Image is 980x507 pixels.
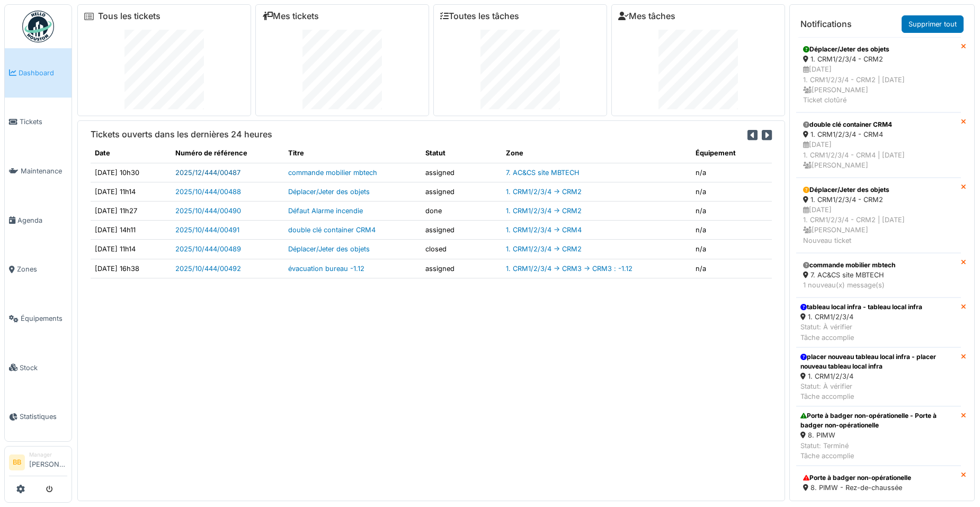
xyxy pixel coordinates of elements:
td: closed [421,240,502,259]
span: Maintenance [21,166,67,176]
a: évacuation bureau -1.12 [288,265,364,273]
div: 3 nouveau(x) message(s) [803,493,954,503]
a: tableau local infra - tableau local infra 1. CRM1/2/3/4 Statut: À vérifierTâche accomplie [796,298,961,347]
div: [DATE] 1. CRM1/2/3/4 - CRM2 | [DATE] [PERSON_NAME] Nouveau ticket [803,205,954,246]
div: Porte à badger non-opérationelle - Porte à badger non-opérationelle [800,411,957,430]
a: double clé container CRM4 1. CRM1/2/3/4 - CRM4 [DATE]1. CRM1/2/3/4 - CRM4 | [DATE] [PERSON_NAME] [796,112,961,178]
li: BB [9,454,25,470]
a: Déplacer/Jeter des objets [288,188,370,196]
img: Badge_color-CXgf-gQk.svg [22,11,54,42]
div: Déplacer/Jeter des objets [803,45,954,54]
a: Maintenance [5,146,72,196]
h6: Tickets ouverts dans les dernières 24 heures [91,129,272,139]
div: Manager [29,451,67,459]
a: BB Manager[PERSON_NAME] [9,451,67,476]
a: 2025/10/444/00488 [175,188,241,196]
td: [DATE] 11h14 [91,240,171,259]
td: assigned [421,163,502,182]
td: n/a [691,259,772,278]
a: 2025/10/444/00490 [175,207,241,215]
div: 7. AC&CS site MBTECH [803,270,954,280]
span: Tickets [20,117,67,127]
div: 1. CRM1/2/3/4 - CRM2 [803,54,954,64]
th: Équipement [691,144,772,163]
a: Statistiques [5,392,72,442]
a: Déplacer/Jeter des objets 1. CRM1/2/3/4 - CRM2 [DATE]1. CRM1/2/3/4 - CRM2 | [DATE] [PERSON_NAME]N... [796,178,961,253]
div: 1 nouveau(x) message(s) [803,280,954,290]
a: 1. CRM1/2/3/4 -> CRM3 -> CRM3 : -1.12 [506,265,632,273]
a: 2025/10/444/00492 [175,265,241,273]
a: Déplacer/Jeter des objets [288,245,370,253]
a: Zones [5,245,72,294]
div: [DATE] 1. CRM1/2/3/4 - CRM4 | [DATE] [PERSON_NAME] [803,139,954,170]
span: Agenda [17,215,67,225]
th: Zone [502,144,691,163]
a: Mes tâches [618,11,675,21]
div: Statut: À vérifier Tâche accomplie [800,381,957,401]
div: double clé container CRM4 [803,120,954,129]
div: 1. CRM1/2/3/4 - CRM4 [803,129,954,139]
a: 1. CRM1/2/3/4 -> CRM2 [506,245,582,253]
h6: Notifications [800,19,852,29]
th: Statut [421,144,502,163]
th: Titre [284,144,421,163]
a: Supprimer tout [902,15,964,33]
td: n/a [691,201,772,220]
div: 8. PIMW - Rez-de-chaussée [803,483,954,493]
div: [DATE] 1. CRM1/2/3/4 - CRM2 | [DATE] [PERSON_NAME] Ticket clotûré [803,64,954,105]
td: assigned [421,221,502,240]
a: Tous les tickets [98,11,161,21]
div: placer nouveau tableau local infra - placer nouveau tableau local infra [800,352,957,371]
div: Porte à badger non-opérationelle [803,473,954,483]
div: 8. PIMW [800,430,957,440]
td: [DATE] 11h27 [91,201,171,220]
a: Défaut Alarme incendie [288,207,363,215]
a: 7. AC&CS site MBTECH [506,169,580,177]
div: Déplacer/Jeter des objets [803,185,954,195]
td: [DATE] 11h14 [91,182,171,201]
a: Toutes les tâches [440,11,519,21]
a: Déplacer/Jeter des objets 1. CRM1/2/3/4 - CRM2 [DATE]1. CRM1/2/3/4 - CRM2 | [DATE] [PERSON_NAME]T... [796,37,961,112]
a: Stock [5,343,72,392]
div: tableau local infra - tableau local infra [800,302,922,312]
div: commande mobilier mbtech [803,260,954,270]
li: [PERSON_NAME] [29,451,67,474]
a: 2025/12/444/00487 [175,169,240,177]
span: Zones [17,264,67,274]
td: [DATE] 16h38 [91,259,171,278]
div: Statut: Terminé Tâche accomplie [800,441,957,461]
div: Statut: À vérifier Tâche accomplie [800,322,922,342]
span: Équipements [21,313,67,324]
th: Numéro de référence [171,144,284,163]
td: done [421,201,502,220]
a: Tickets [5,98,72,147]
th: Date [91,144,171,163]
a: Équipements [5,294,72,343]
span: Statistiques [20,412,67,422]
a: 2025/10/444/00489 [175,245,241,253]
a: 2025/10/444/00491 [175,226,239,234]
span: Stock [20,363,67,373]
a: commande mobilier mbtech [288,169,377,177]
div: 1. CRM1/2/3/4 [800,312,922,322]
div: 1. CRM1/2/3/4 [800,371,957,381]
td: n/a [691,221,772,240]
a: Mes tickets [262,11,319,21]
a: 1. CRM1/2/3/4 -> CRM4 [506,226,582,234]
div: 1. CRM1/2/3/4 - CRM2 [803,195,954,205]
a: placer nouveau tableau local infra - placer nouveau tableau local infra 1. CRM1/2/3/4 Statut: À v... [796,347,961,407]
a: Agenda [5,196,72,245]
td: [DATE] 10h30 [91,163,171,182]
span: Dashboard [19,68,67,78]
a: Porte à badger non-opérationelle - Porte à badger non-opérationelle 8. PIMW Statut: TerminéTâche ... [796,406,961,466]
a: 1. CRM1/2/3/4 -> CRM2 [506,188,582,196]
a: commande mobilier mbtech 7. AC&CS site MBTECH 1 nouveau(x) message(s) [796,253,961,298]
a: double clé container CRM4 [288,226,376,234]
a: 1. CRM1/2/3/4 -> CRM2 [506,207,582,215]
td: assigned [421,259,502,278]
a: Dashboard [5,48,72,98]
td: n/a [691,163,772,182]
td: assigned [421,182,502,201]
td: n/a [691,240,772,259]
td: n/a [691,182,772,201]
